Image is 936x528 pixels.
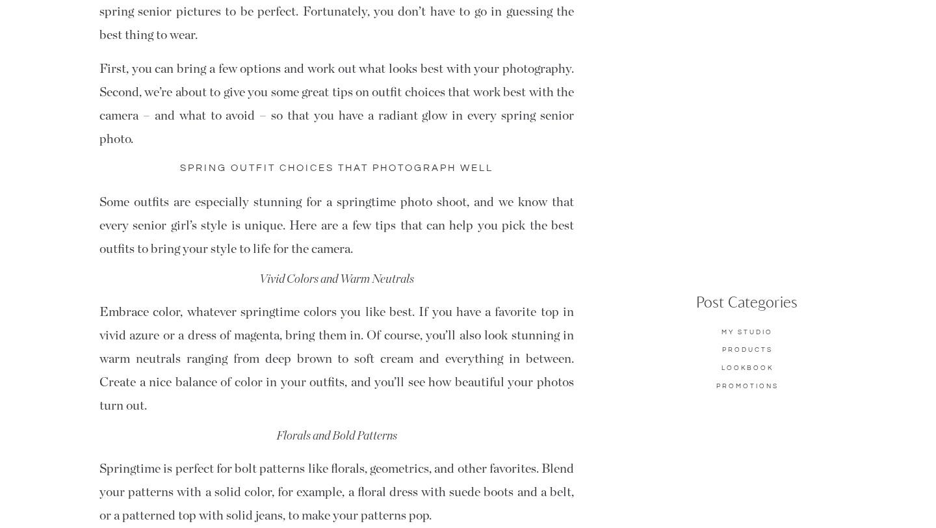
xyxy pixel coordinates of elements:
p: Some outfits are especially stunning for a springtime photo shoot, and we know that every senior ... [99,191,574,261]
p: Embrace color, whatever springtime colors you like best. If you have a favorite top in vivid azur... [99,300,574,417]
a: Lookbook [699,363,795,376]
a: Promotions [699,382,795,394]
h2: Spring Outfit Choices that Photograph Well [99,161,574,175]
p: Springtime is perfect for bolt patterns like florals, geometrics, and other favorites. Blend your... [99,457,574,527]
p: Post Categories [669,295,824,314]
a: MY Studio [699,328,795,337]
a: Products [699,345,795,357]
h3: Vivid Colors and Warm Neutrals [99,271,574,289]
h3: Florals and Bold Patterns [99,428,574,445]
p: First, you can bring a few options and work out what looks best with your photography. Second, we... [99,57,574,151]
